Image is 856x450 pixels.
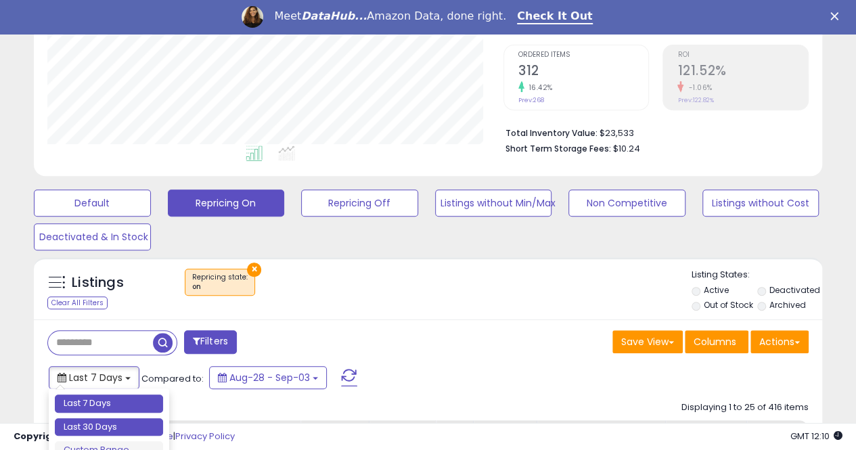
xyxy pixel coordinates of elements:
[681,401,809,414] div: Displaying 1 to 25 of 416 items
[274,9,506,23] div: Meet Amazon Data, done right.
[790,430,842,443] span: 2025-09-11 12:10 GMT
[518,63,649,81] h2: 312
[69,371,122,384] span: Last 7 Days
[34,223,151,250] button: Deactivated & In Stock
[505,143,611,154] b: Short Term Storage Fees:
[175,430,235,443] a: Privacy Policy
[435,189,552,217] button: Listings without Min/Max
[49,366,139,389] button: Last 7 Days
[683,83,712,93] small: -1.06%
[55,418,163,436] li: Last 30 Days
[703,299,752,311] label: Out of Stock
[524,83,553,93] small: 16.42%
[568,189,685,217] button: Non Competitive
[14,430,235,443] div: seller snap | |
[692,269,822,282] p: Listing States:
[55,395,163,413] li: Last 7 Days
[830,12,844,20] div: Close
[247,263,261,277] button: ×
[34,189,151,217] button: Default
[242,6,263,28] img: Profile image for Georgie
[518,51,649,59] span: Ordered Items
[517,9,593,24] a: Check It Out
[301,9,367,22] i: DataHub...
[505,127,598,139] b: Total Inventory Value:
[769,299,806,311] label: Archived
[184,330,237,354] button: Filters
[301,189,418,217] button: Repricing Off
[769,284,820,296] label: Deactivated
[209,366,327,389] button: Aug-28 - Sep-03
[168,189,285,217] button: Repricing On
[229,371,310,384] span: Aug-28 - Sep-03
[47,296,108,309] div: Clear All Filters
[613,142,640,155] span: $10.24
[72,273,124,292] h5: Listings
[192,272,248,292] span: Repricing state :
[685,330,748,353] button: Columns
[750,330,809,353] button: Actions
[14,430,63,443] strong: Copyright
[141,372,204,385] span: Compared to:
[505,124,798,140] li: $23,533
[694,335,736,348] span: Columns
[703,284,728,296] label: Active
[612,330,683,353] button: Save View
[518,96,544,104] small: Prev: 268
[677,63,808,81] h2: 121.52%
[192,282,248,292] div: on
[677,96,713,104] small: Prev: 122.82%
[677,51,808,59] span: ROI
[702,189,819,217] button: Listings without Cost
